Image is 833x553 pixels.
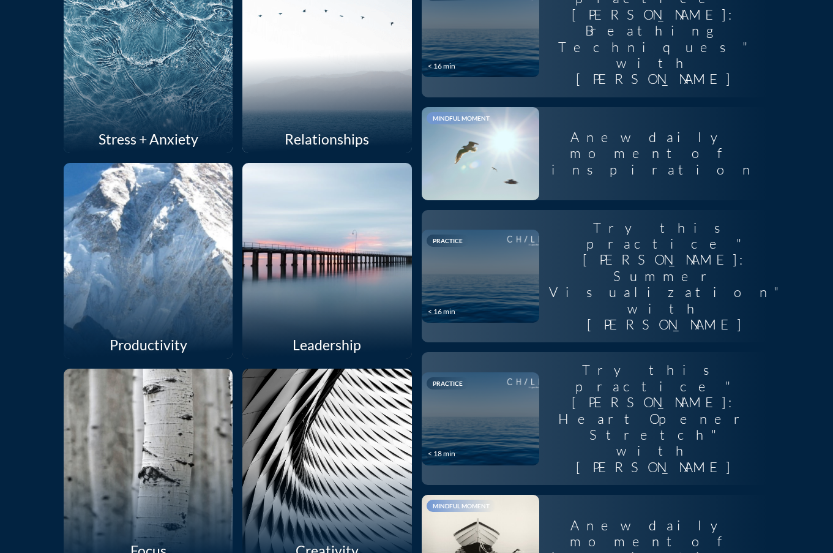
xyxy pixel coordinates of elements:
[433,115,490,122] span: Mindful Moment
[242,125,411,153] div: Relationships
[428,450,455,458] div: < 18 min
[64,331,233,359] div: Productivity
[428,62,455,70] div: < 16 min
[242,331,411,359] div: Leadership
[433,380,463,387] span: Practice
[433,502,490,510] span: Mindful Moment
[539,352,770,485] div: Try this practice "[PERSON_NAME]: Heart Opener Stretch" with [PERSON_NAME]
[539,210,791,343] div: Try this practice "[PERSON_NAME]: Summer Visualization" with [PERSON_NAME]
[428,307,455,316] div: < 16 min
[64,125,233,153] div: Stress + Anxiety
[539,119,770,187] div: A new daily moment of inspiration
[433,237,463,244] span: Practice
